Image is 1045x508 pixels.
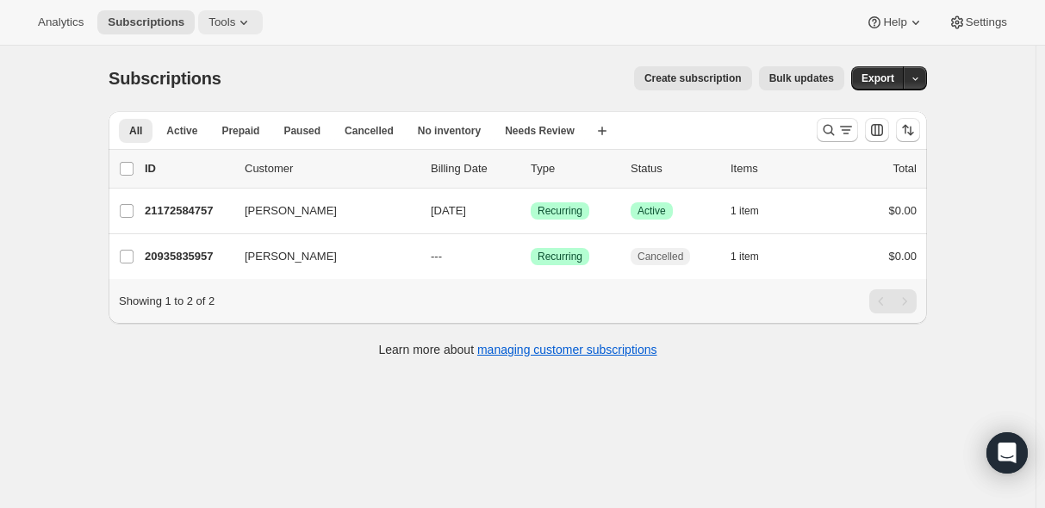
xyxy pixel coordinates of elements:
[119,293,215,310] p: Showing 1 to 2 of 2
[145,160,917,177] div: IDCustomerBilling DateTypeStatusItemsTotal
[477,343,657,356] a: managing customer subscriptions
[634,66,752,90] button: Create subscription
[108,15,184,29] span: Subscriptions
[431,160,517,177] p: Billing Date
[234,243,407,270] button: [PERSON_NAME]
[145,160,231,177] p: ID
[379,341,657,358] p: Learn more about
[198,10,263,34] button: Tools
[345,124,394,138] span: Cancelled
[245,202,337,220] span: [PERSON_NAME]
[731,199,778,223] button: 1 item
[531,160,617,177] div: Type
[245,160,417,177] p: Customer
[431,204,466,217] span: [DATE]
[759,66,844,90] button: Bulk updates
[862,71,894,85] span: Export
[938,10,1017,34] button: Settings
[644,71,742,85] span: Create subscription
[109,69,221,88] span: Subscriptions
[883,15,906,29] span: Help
[731,245,778,269] button: 1 item
[245,248,337,265] span: [PERSON_NAME]
[851,66,905,90] button: Export
[631,160,717,177] p: Status
[145,199,917,223] div: 21172584757[PERSON_NAME][DATE]SuccessRecurringSuccessActive1 item$0.00
[731,250,759,263] span: 1 item
[893,160,917,177] p: Total
[888,250,917,263] span: $0.00
[234,197,407,225] button: [PERSON_NAME]
[588,119,616,143] button: Create new view
[986,432,1028,474] div: Open Intercom Messenger
[38,15,84,29] span: Analytics
[208,15,235,29] span: Tools
[431,250,442,263] span: ---
[418,124,481,138] span: No inventory
[221,124,259,138] span: Prepaid
[166,124,197,138] span: Active
[145,202,231,220] p: 21172584757
[638,250,683,263] span: Cancelled
[638,204,666,218] span: Active
[855,10,934,34] button: Help
[769,71,834,85] span: Bulk updates
[129,124,142,138] span: All
[283,124,320,138] span: Paused
[896,118,920,142] button: Sort the results
[538,204,582,218] span: Recurring
[888,204,917,217] span: $0.00
[865,118,889,142] button: Customize table column order and visibility
[817,118,858,142] button: Search and filter results
[869,289,917,313] nav: Pagination
[97,10,195,34] button: Subscriptions
[731,160,817,177] div: Items
[28,10,94,34] button: Analytics
[145,245,917,269] div: 20935835957[PERSON_NAME]---SuccessRecurringCancelled1 item$0.00
[731,204,759,218] span: 1 item
[966,15,1007,29] span: Settings
[145,248,231,265] p: 20935835957
[505,124,575,138] span: Needs Review
[538,250,582,263] span: Recurring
